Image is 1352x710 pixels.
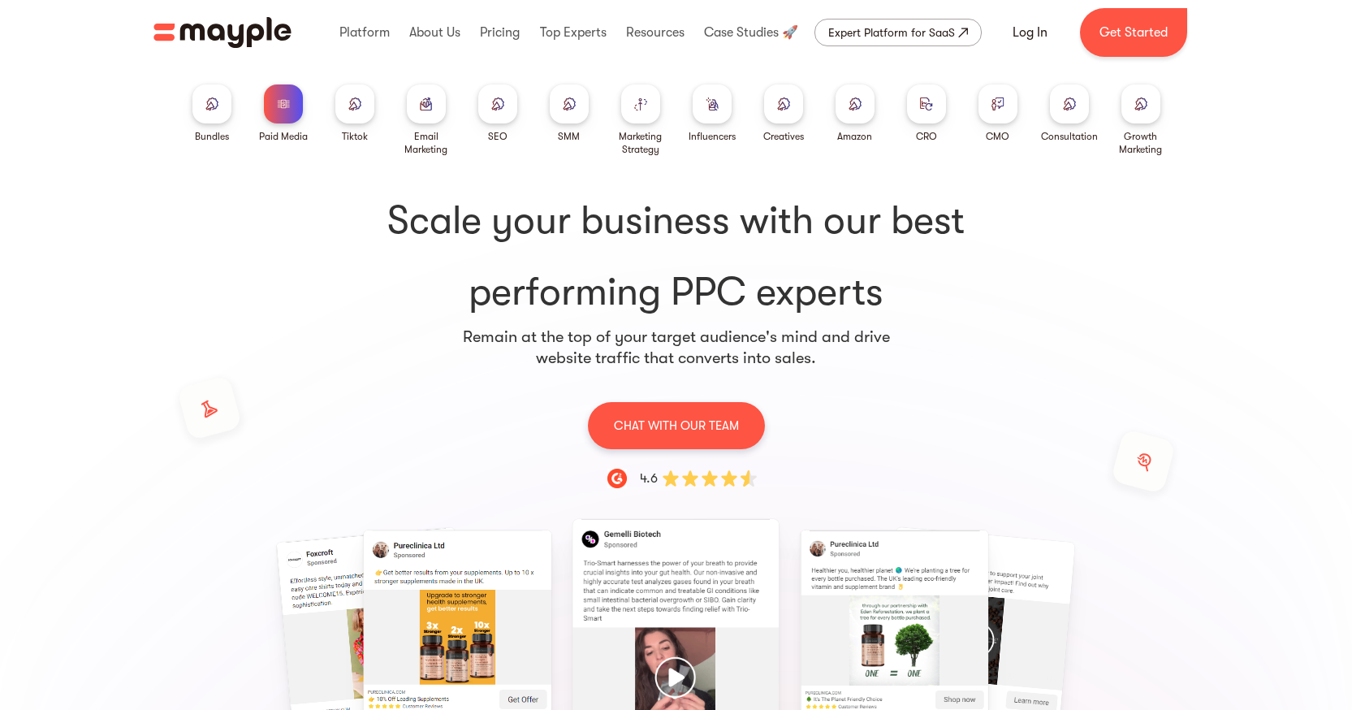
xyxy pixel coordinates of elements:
[405,6,464,58] div: About Us
[588,401,765,449] a: CHAT WITH OUR TEAM
[153,17,292,48] img: Mayple logo
[805,535,984,710] div: 2 / 15
[153,17,292,48] a: home
[1080,8,1187,57] a: Get Started
[1023,535,1203,709] div: 3 / 15
[335,6,394,58] div: Platform
[689,84,736,143] a: Influencers
[478,84,517,143] a: SEO
[1112,84,1170,156] a: Growth Marketing
[397,84,456,156] a: Email Marketing
[978,84,1017,143] a: CMO
[558,130,580,143] div: SMM
[335,84,374,143] a: Tiktok
[837,130,872,143] div: Amazon
[763,84,804,143] a: Creatives
[183,195,1170,247] span: Scale your business with our best
[916,130,937,143] div: CRO
[814,19,982,46] a: Expert Platform for SaaS
[259,130,308,143] div: Paid Media
[1041,84,1098,143] a: Consultation
[536,6,611,58] div: Top Experts
[192,84,231,143] a: Bundles
[259,84,308,143] a: Paid Media
[1041,130,1098,143] div: Consultation
[763,130,804,143] div: Creatives
[993,13,1067,52] a: Log In
[622,6,689,58] div: Resources
[611,84,670,156] a: Marketing Strategy
[183,195,1170,318] h1: performing PPC experts
[689,130,736,143] div: Influencers
[611,130,670,156] div: Marketing Strategy
[342,130,368,143] div: Tiktok
[550,84,589,143] a: SMM
[397,130,456,156] div: Email Marketing
[907,84,946,143] a: CRO
[640,469,658,488] div: 4.6
[488,130,508,143] div: SEO
[476,6,524,58] div: Pricing
[986,130,1009,143] div: CMO
[836,84,875,143] a: Amazon
[828,23,955,42] div: Expert Platform for SaaS
[195,130,229,143] div: Bundles
[1112,130,1170,156] div: Growth Marketing
[462,327,891,369] p: Remain at the top of your target audience's mind and drive website traffic that converts into sales.
[614,415,739,436] p: CHAT WITH OUR TEAM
